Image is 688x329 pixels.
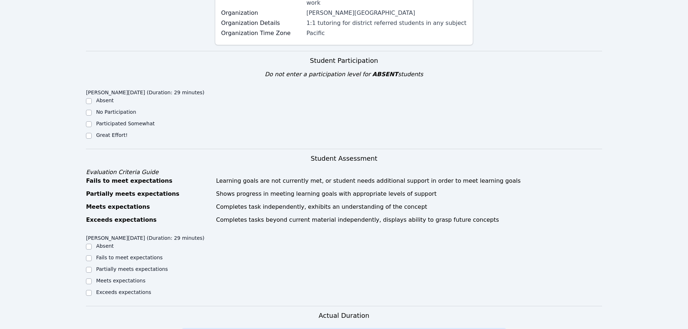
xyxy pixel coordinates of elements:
div: Completes task independently, exhibits an understanding of the concept [216,203,602,211]
div: Do not enter a participation level for students [86,70,602,79]
label: Meets expectations [96,278,146,283]
h3: Student Participation [86,56,602,66]
span: ABSENT [372,71,398,78]
label: Organization Details [221,19,302,27]
div: Learning goals are not currently met, or student needs additional support in order to meet learni... [216,177,602,185]
label: No Participation [96,109,136,115]
legend: [PERSON_NAME][DATE] (Duration: 29 minutes) [86,86,204,97]
label: Absent [96,98,114,103]
label: Fails to meet expectations [96,255,163,260]
div: Pacific [306,29,467,38]
div: Meets expectations [86,203,212,211]
div: Partially meets expectations [86,190,212,198]
legend: [PERSON_NAME][DATE] (Duration: 29 minutes) [86,231,204,242]
div: Evaluation Criteria Guide [86,168,602,177]
div: [PERSON_NAME][GEOGRAPHIC_DATA] [306,9,467,17]
label: Partially meets expectations [96,266,168,272]
label: Absent [96,243,114,249]
div: Exceeds expectations [86,216,212,224]
label: Organization Time Zone [221,29,302,38]
label: Organization [221,9,302,17]
div: Completes tasks beyond current material independently, displays ability to grasp future concepts [216,216,602,224]
label: Great Effort! [96,132,127,138]
label: Exceeds expectations [96,289,151,295]
label: Participated Somewhat [96,121,155,126]
h3: Student Assessment [86,153,602,164]
div: Fails to meet expectations [86,177,212,185]
div: Shows progress in meeting learning goals with appropriate levels of support [216,190,602,198]
h3: Actual Duration [319,311,369,321]
div: 1:1 tutoring for district referred students in any subject [306,19,467,27]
